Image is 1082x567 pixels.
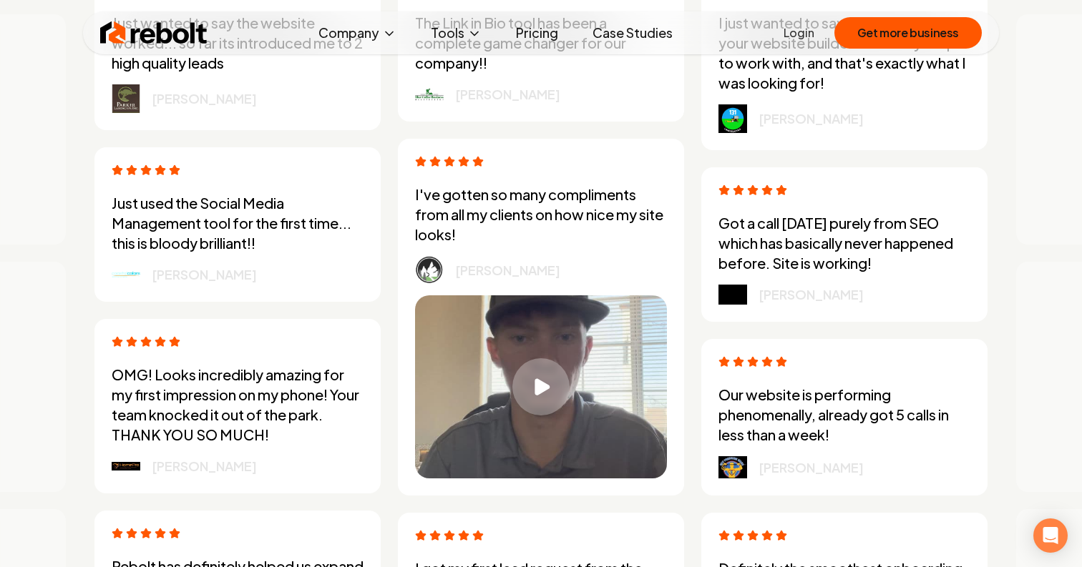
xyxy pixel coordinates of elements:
p: I've gotten so many compliments from all my clients on how nice my site looks! [415,184,667,245]
button: Get more business [834,17,982,49]
p: [PERSON_NAME] [759,458,864,478]
p: Got a call [DATE] purely from SEO which has basically never happened before. Site is working! [718,213,970,273]
img: logo [112,271,140,278]
img: logo [718,456,747,478]
img: logo [415,256,444,284]
img: logo [718,285,747,305]
p: [PERSON_NAME] [152,89,257,109]
button: Company [307,19,408,47]
a: Case Studies [581,19,684,47]
p: [PERSON_NAME] [152,265,257,285]
img: logo [112,462,140,470]
a: Pricing [505,19,570,47]
p: Our website is performing phenomenally, already got 5 calls in less than a week! [718,385,970,445]
p: [PERSON_NAME] [455,84,560,104]
p: [PERSON_NAME] [759,285,864,305]
p: [PERSON_NAME] [455,260,560,280]
button: Tools [419,19,493,47]
img: logo [415,88,444,101]
img: Rebolt Logo [100,19,208,47]
p: [PERSON_NAME] [759,109,864,129]
button: Play video [415,295,667,478]
p: [PERSON_NAME] [152,456,257,476]
p: OMG! Looks incredibly amazing for my first impression on my phone! Your team knocked it out of th... [112,365,364,445]
img: logo [718,104,747,133]
a: Login [784,24,814,41]
img: logo [112,84,140,113]
div: Open Intercom Messenger [1033,518,1068,553]
p: Just used the Social Media Management tool for the first time... this is bloody brilliant!! [112,193,364,253]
